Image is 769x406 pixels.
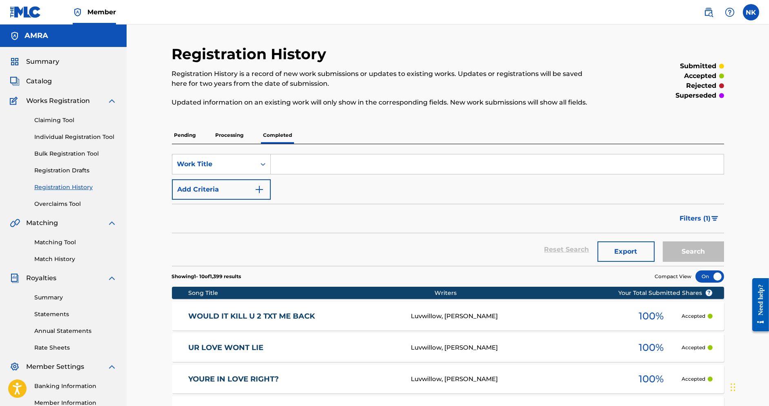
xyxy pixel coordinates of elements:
[676,91,717,100] p: superseded
[87,7,116,17] span: Member
[34,255,117,263] a: Match History
[107,96,117,106] img: expand
[411,312,621,321] div: Luvwillow, [PERSON_NAME]
[188,343,400,352] a: UR LOVE WONT LIE
[639,309,664,323] span: 100 %
[172,69,597,89] p: Registration History is a record of new work submissions or updates to existing works. Updates or...
[10,273,20,283] img: Royalties
[26,96,90,106] span: Works Registration
[188,289,435,297] div: Song Title
[655,273,692,280] span: Compact View
[706,290,712,296] span: ?
[107,273,117,283] img: expand
[10,6,41,18] img: MLC Logo
[25,31,48,40] h5: AMRA
[34,133,117,141] a: Individual Registration Tool
[10,31,20,41] img: Accounts
[26,362,84,372] span: Member Settings
[10,76,52,86] a: CatalogCatalog
[34,183,117,192] a: Registration History
[172,273,241,280] p: Showing 1 - 10 of 1,399 results
[34,200,117,208] a: Overclaims Tool
[188,312,400,321] a: WOULD IT KILL U 2 TXT ME BACK
[172,45,331,63] h2: Registration History
[682,312,705,320] p: Accepted
[684,71,717,81] p: accepted
[435,289,644,297] div: Writers
[731,375,736,399] div: Drag
[172,179,271,200] button: Add Criteria
[26,76,52,86] span: Catalog
[700,4,717,20] a: Public Search
[711,216,718,221] img: filter
[618,289,713,297] span: Your Total Submitted Shares
[26,218,58,228] span: Matching
[680,214,711,223] span: Filters ( 1 )
[682,344,705,351] p: Accepted
[704,7,713,17] img: search
[722,4,738,20] div: Help
[10,57,59,67] a: SummarySummary
[746,272,769,338] iframe: Resource Center
[728,367,769,406] iframe: Chat Widget
[172,154,724,266] form: Search Form
[26,273,56,283] span: Royalties
[682,375,705,383] p: Accepted
[411,343,621,352] div: Luvwillow, [PERSON_NAME]
[10,76,20,86] img: Catalog
[10,57,20,67] img: Summary
[34,382,117,390] a: Banking Information
[172,127,198,144] p: Pending
[107,218,117,228] img: expand
[10,362,20,372] img: Member Settings
[639,372,664,386] span: 100 %
[26,57,59,67] span: Summary
[34,166,117,175] a: Registration Drafts
[675,208,724,229] button: Filters (1)
[177,159,251,169] div: Work Title
[411,375,621,384] div: Luvwillow, [PERSON_NAME]
[725,7,735,17] img: help
[73,7,82,17] img: Top Rightsholder
[34,293,117,302] a: Summary
[188,375,400,384] a: YOURE IN LOVE RIGHT?
[34,327,117,335] a: Annual Statements
[261,127,295,144] p: Completed
[34,344,117,352] a: Rate Sheets
[34,238,117,247] a: Matching Tool
[34,116,117,125] a: Claiming Tool
[597,241,655,262] button: Export
[639,340,664,355] span: 100 %
[680,61,717,71] p: submitted
[10,218,20,228] img: Matching
[213,127,246,144] p: Processing
[172,98,597,107] p: Updated information on an existing work will only show in the corresponding fields. New work subm...
[107,362,117,372] img: expand
[743,4,759,20] div: User Menu
[34,149,117,158] a: Bulk Registration Tool
[10,96,20,106] img: Works Registration
[254,185,264,194] img: 9d2ae6d4665cec9f34b9.svg
[34,310,117,319] a: Statements
[687,81,717,91] p: rejected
